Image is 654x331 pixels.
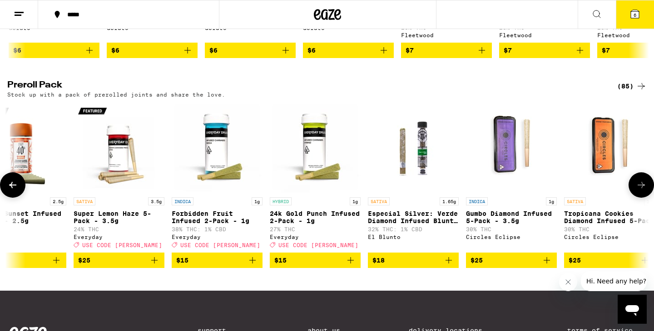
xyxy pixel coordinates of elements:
p: HYBRID [270,197,292,205]
p: SATIVA [564,197,586,205]
p: Gumbo Diamond Infused 5-Pack - 3.5g [466,210,557,224]
p: Super Lemon Haze 5-Pack - 3.5g [74,210,164,224]
a: Open page for Gumbo Diamond Infused 5-Pack - 3.5g from Circles Eclipse [466,102,557,253]
p: SATIVA [368,197,390,205]
div: Fleetwood [401,32,492,38]
span: $6 [307,47,316,54]
span: USE CODE [PERSON_NAME] [180,242,260,248]
img: El Blunto - Especial Silver: Verde Diamond Infused Blunt - 1.65g [368,102,459,193]
p: 1.65g [440,197,459,205]
h2: Preroll Pack [7,81,602,92]
button: 6 [616,0,654,29]
img: Everyday - Super Lemon Haze 5-Pack - 3.5g [74,102,164,193]
button: Add to bag [74,253,164,268]
a: Open page for 24k Gold Punch Infused 2-Pack - 1g from Everyday [270,102,361,253]
p: Stock up with a pack of prerolled joints and share the love. [7,92,225,97]
div: Everyday [270,234,361,240]
button: Add to bag [9,43,99,58]
p: Especial Silver: Verde Diamond Infused Blunt - 1.65g [368,210,459,224]
div: Everyday [172,234,263,240]
span: $6 [111,47,119,54]
span: $15 [274,257,287,264]
a: Open page for Especial Silver: Verde Diamond Infused Blunt - 1.65g from El Blunto [368,102,459,253]
button: Add to bag [270,253,361,268]
span: USE CODE [PERSON_NAME] [82,242,162,248]
p: 3.5g [148,197,164,205]
span: $6 [13,47,21,54]
p: INDICA [466,197,488,205]
p: 1g [350,197,361,205]
p: 38% THC: 1% CBD [172,226,263,232]
span: $18 [372,257,385,264]
p: 30% THC [466,226,557,232]
span: $6 [209,47,218,54]
p: Forbidden Fruit Infused 2-Pack - 1g [172,210,263,224]
button: Add to bag [172,253,263,268]
p: 24% THC [74,226,164,232]
img: Circles Eclipse - Gumbo Diamond Infused 5-Pack - 3.5g [466,102,557,193]
p: 24k Gold Punch Infused 2-Pack - 1g [270,210,361,224]
img: Everyday - Forbidden Fruit Infused 2-Pack - 1g [172,102,263,193]
p: INDICA [172,197,193,205]
span: $7 [602,47,610,54]
span: $25 [471,257,483,264]
div: Everyday [74,234,164,240]
p: SATIVA [74,197,95,205]
iframe: Button to launch messaging window [618,295,647,324]
a: Open page for Forbidden Fruit Infused 2-Pack - 1g from Everyday [172,102,263,253]
span: $15 [176,257,188,264]
span: $25 [569,257,581,264]
a: (85) [617,81,647,92]
div: Fleetwood [499,32,590,38]
span: $7 [504,47,512,54]
button: Add to bag [499,43,590,58]
p: 32% THC: 1% CBD [368,226,459,232]
button: Add to bag [107,43,198,58]
span: 6 [634,12,636,18]
a: Open page for Super Lemon Haze 5-Pack - 3.5g from Everyday [74,102,164,253]
span: USE CODE [PERSON_NAME] [278,242,358,248]
p: 1g [546,197,557,205]
div: El Blunto [368,234,459,240]
iframe: Message from company [581,271,647,291]
span: $7 [406,47,414,54]
div: Circles Eclipse [466,234,557,240]
span: $25 [78,257,90,264]
button: Add to bag [368,253,459,268]
img: Everyday - 24k Gold Punch Infused 2-Pack - 1g [270,102,361,193]
button: Add to bag [466,253,557,268]
p: 27% THC [270,226,361,232]
button: Add to bag [303,43,394,58]
p: 1g [252,197,263,205]
button: Add to bag [401,43,492,58]
iframe: Close message [559,273,577,291]
p: 2.5g [50,197,66,205]
button: Add to bag [205,43,296,58]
